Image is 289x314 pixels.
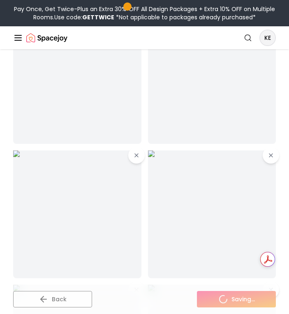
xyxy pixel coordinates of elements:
[260,30,275,45] span: KE
[259,30,276,46] button: KE
[13,150,141,279] img: Preview
[82,13,114,21] b: GETTWICE
[26,30,67,46] a: Spacejoy
[26,30,67,46] img: Spacejoy Logo
[3,5,286,21] div: Pay Once, Get Twice-Plus an Extra 30% OFF All Design Packages + Extra 10% OFF on Multiple Rooms.
[13,26,276,49] nav: Global
[148,150,276,279] img: Preview
[54,13,114,21] span: Use code:
[13,16,141,144] img: Preview
[114,13,256,21] span: *Not applicable to packages already purchased*
[148,16,276,144] img: Preview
